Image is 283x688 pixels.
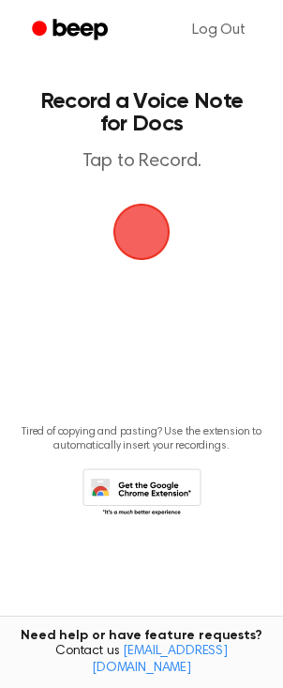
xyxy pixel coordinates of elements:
span: Contact us [11,644,272,677]
p: Tired of copying and pasting? Use the extension to automatically insert your recordings. [15,425,268,453]
a: Log Out [173,8,264,53]
img: Beep Logo [113,204,170,260]
h1: Record a Voice Note for Docs [34,90,249,135]
a: Beep [19,12,125,49]
a: [EMAIL_ADDRESS][DOMAIN_NAME] [92,645,228,675]
p: Tap to Record. [34,150,249,174]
